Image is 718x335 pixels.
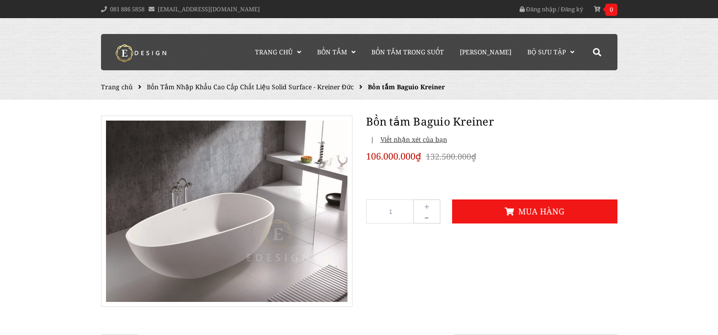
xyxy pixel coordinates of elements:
[413,199,440,213] button: +
[371,48,444,56] span: Bồn Tắm Trong Suốt
[366,113,617,130] h1: Bồn tắm Baguio Kreiner
[605,4,617,16] span: 0
[101,83,133,91] a: Trang chủ
[158,5,260,13] a: [EMAIL_ADDRESS][DOMAIN_NAME]
[110,5,145,13] a: 081 886 5858
[366,150,421,163] span: 106.000.000₫
[365,34,451,70] a: Bồn Tắm Trong Suốt
[255,48,293,56] span: Trang chủ
[452,199,617,223] button: Mua hàng
[426,151,476,162] del: 132.500.000₫
[413,210,440,223] button: -
[317,48,347,56] span: Bồn Tắm
[520,34,581,70] a: Bộ Sưu Tập
[527,48,566,56] span: Bộ Sưu Tập
[460,48,511,56] span: [PERSON_NAME]
[376,135,447,144] span: Viết nhận xét của bạn
[453,34,518,70] a: [PERSON_NAME]
[371,135,374,144] span: |
[248,34,308,70] a: Trang chủ
[368,83,445,91] span: Bồn tắm Baguio Kreiner
[310,34,362,70] a: Bồn Tắm
[147,83,354,91] a: Bồn Tắm Nhập Khẩu Cao Cấp Chất Liệu Solid Surface - Kreiner Đức
[558,5,559,13] span: /
[108,44,176,62] img: logo Kreiner Germany - Edesign Interior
